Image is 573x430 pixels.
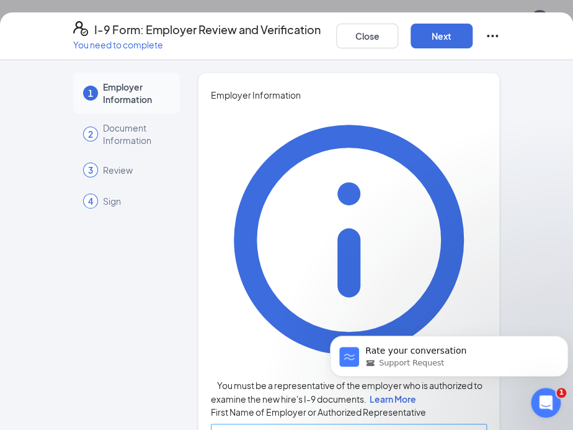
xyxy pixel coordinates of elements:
[211,380,482,405] span: You must be a representative of the employer who is authorized to examine the new hire's I-9 docu...
[103,81,167,105] span: Employer Information
[411,24,473,48] button: Next
[211,102,487,378] svg: Info
[88,195,93,207] span: 4
[336,24,398,48] button: Close
[485,29,500,43] svg: Ellipses
[366,393,416,405] a: Learn More
[370,393,416,405] span: Learn More
[556,388,566,398] span: 1
[325,310,573,396] iframe: Intercom notifications message
[88,87,93,99] span: 1
[103,195,167,207] span: Sign
[88,164,93,176] span: 3
[94,21,321,38] h4: I-9 Form: Employer Review and Verification
[211,406,426,418] span: First Name of Employer or Authorized Representative
[103,164,167,176] span: Review
[73,21,88,36] svg: FormI9EVerifyIcon
[73,38,321,51] p: You need to complete
[531,388,561,418] iframe: Intercom live chat
[103,122,167,146] span: Document Information
[211,88,487,102] span: Employer Information
[88,128,93,140] span: 2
